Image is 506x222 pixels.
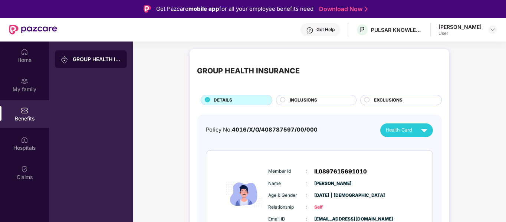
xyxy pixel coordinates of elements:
span: EXCLUSIONS [374,97,402,104]
div: Get Pazcare for all your employee benefits need [156,4,313,13]
div: Get Help [316,27,335,33]
span: Age & Gender [268,192,305,199]
img: svg+xml;base64,PHN2ZyB4bWxucz0iaHR0cDovL3d3dy53My5vcmcvMjAwMC9zdmciIHZpZXdCb3g9IjAgMCAyNCAyNCIgd2... [418,124,431,137]
button: Health Card [380,123,433,137]
div: GROUP HEALTH INSURANCE [73,56,121,63]
img: svg+xml;base64,PHN2ZyBpZD0iSG9tZSIgeG1sbnM9Imh0dHA6Ly93d3cudzMub3JnLzIwMDAvc3ZnIiB3aWR0aD0iMjAiIG... [21,48,28,56]
img: svg+xml;base64,PHN2ZyBpZD0iQmVuZWZpdHMiIHhtbG5zPSJodHRwOi8vd3d3LnczLm9yZy8yMDAwL3N2ZyIgd2lkdGg9Ij... [21,107,28,114]
img: Logo [144,5,151,13]
span: Member Id [268,168,305,175]
span: P [360,25,365,34]
span: Relationship [268,204,305,211]
img: svg+xml;base64,PHN2ZyB3aWR0aD0iMjAiIGhlaWdodD0iMjAiIHZpZXdCb3g9IjAgMCAyMCAyMCIgZmlsbD0ibm9uZSIgeG... [21,77,28,85]
span: DETAILS [214,97,232,104]
img: svg+xml;base64,PHN2ZyBpZD0iSG9zcGl0YWxzIiB4bWxucz0iaHR0cDovL3d3dy53My5vcmcvMjAwMC9zdmciIHdpZHRoPS... [21,136,28,143]
div: Policy No: [206,126,318,134]
img: svg+xml;base64,PHN2ZyBpZD0iRHJvcGRvd24tMzJ4MzIiIHhtbG5zPSJodHRwOi8vd3d3LnczLm9yZy8yMDAwL3N2ZyIgd2... [490,27,496,33]
span: : [305,191,307,199]
span: 4016/X/O/408787597/00/000 [232,126,318,133]
span: : [305,167,307,175]
span: INCLUSIONS [290,97,317,104]
div: GROUP HEALTH INSURANCE [197,65,300,77]
img: svg+xml;base64,PHN2ZyB3aWR0aD0iMjAiIGhlaWdodD0iMjAiIHZpZXdCb3g9IjAgMCAyMCAyMCIgZmlsbD0ibm9uZSIgeG... [61,56,68,63]
img: New Pazcare Logo [9,25,57,34]
span: Name [268,180,305,187]
span: [PERSON_NAME] [314,180,351,187]
img: svg+xml;base64,PHN2ZyBpZD0iSGVscC0zMngzMiIgeG1sbnM9Imh0dHA6Ly93d3cudzMub3JnLzIwMDAvc3ZnIiB3aWR0aD... [306,27,313,34]
div: User [438,30,482,36]
div: [PERSON_NAME] [438,23,482,30]
strong: mobile app [188,5,219,12]
a: Download Now [319,5,365,13]
span: IL0897615691010 [314,167,367,176]
span: : [305,203,307,211]
img: svg+xml;base64,PHN2ZyBpZD0iQ2xhaW0iIHhtbG5zPSJodHRwOi8vd3d3LnczLm9yZy8yMDAwL3N2ZyIgd2lkdGg9IjIwIi... [21,165,28,173]
span: Health Card [386,126,412,134]
span: [DATE] | [DEMOGRAPHIC_DATA] [314,192,351,199]
span: : [305,179,307,188]
span: Self [314,204,351,211]
div: PULSAR KNOWLEDGE CENTRE PRIVATE LIMITED [371,26,423,33]
img: Stroke [365,5,368,13]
